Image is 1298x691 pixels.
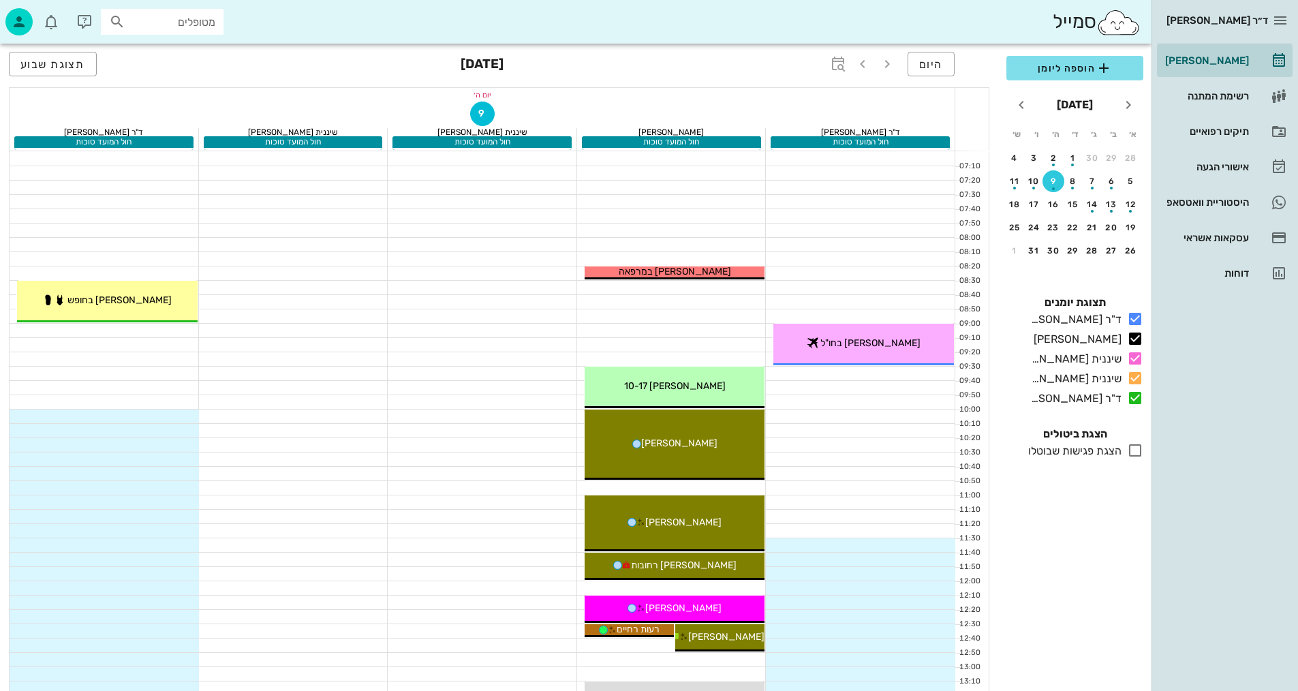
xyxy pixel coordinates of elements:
button: 9 [1042,170,1064,192]
div: הצגת פגישות שבוטלו [1023,443,1122,459]
div: 18 [1004,200,1025,209]
button: 24 [1023,217,1045,239]
div: 12 [1120,200,1142,209]
span: הוספה ליומן [1017,60,1132,76]
div: [PERSON_NAME] [1028,331,1122,348]
div: 24 [1023,223,1045,232]
div: 11 [1004,176,1025,186]
div: [PERSON_NAME] [577,128,766,136]
div: 29 [1101,153,1123,163]
span: [PERSON_NAME] [645,602,722,614]
button: 25 [1004,217,1025,239]
div: 10 [1023,176,1045,186]
div: אישורי הגעה [1162,162,1249,172]
img: SmileCloud logo [1096,9,1141,36]
div: 4 [1004,153,1025,163]
button: 8 [1062,170,1084,192]
button: חודש הבא [1009,93,1034,117]
div: 07:20 [955,175,983,187]
div: 20 [1101,223,1123,232]
div: 09:40 [955,375,983,387]
button: 1 [1062,147,1084,169]
div: ד"ר [PERSON_NAME] [1025,311,1122,328]
div: 19 [1120,223,1142,232]
div: 09:10 [955,333,983,344]
button: 19 [1120,217,1142,239]
div: 7 [1081,176,1103,186]
button: 17 [1023,194,1045,215]
div: 10:30 [955,447,983,459]
div: 13:10 [955,676,983,688]
div: 26 [1120,246,1142,256]
button: 13 [1101,194,1123,215]
div: 29 [1062,246,1084,256]
span: תצוגת שבוע [20,58,85,71]
span: [PERSON_NAME] [641,437,717,449]
div: 11:30 [955,533,983,544]
div: עסקאות אשראי [1162,232,1249,243]
div: 30 [1042,246,1064,256]
div: 10:40 [955,461,983,473]
h3: [DATE] [461,52,504,79]
div: 5 [1120,176,1142,186]
button: 11 [1004,170,1025,192]
button: 23 [1042,217,1064,239]
button: 4 [1004,147,1025,169]
span: ד״ר [PERSON_NAME] [1166,14,1268,27]
h4: הצגת ביטולים [1006,426,1143,442]
button: 26 [1120,240,1142,262]
div: 12:00 [955,576,983,587]
button: 15 [1062,194,1084,215]
div: 07:10 [955,161,983,172]
div: 13:00 [955,662,983,673]
button: היום [908,52,955,76]
button: 28 [1081,240,1103,262]
button: חודש שעבר [1116,93,1141,117]
div: 27 [1101,246,1123,256]
div: 10:50 [955,476,983,487]
div: 09:30 [955,361,983,373]
th: א׳ [1124,123,1142,146]
div: 12:50 [955,647,983,659]
span: 9 [471,108,494,119]
h4: תצוגת יומנים [1006,294,1143,311]
button: 2 [1042,147,1064,169]
button: 9 [470,102,495,126]
div: היסטוריית וואטסאפ [1162,197,1249,208]
div: 10:10 [955,418,983,430]
div: 08:20 [955,261,983,273]
div: ד"ר [PERSON_NAME] [1025,390,1122,407]
div: 11:00 [955,490,983,502]
div: 11:50 [955,562,983,573]
div: 30 [1081,153,1103,163]
button: 30 [1081,147,1103,169]
th: ה׳ [1047,123,1064,146]
div: 23 [1042,223,1064,232]
a: דוחות [1157,257,1293,290]
div: 08:30 [955,275,983,287]
div: 12:30 [955,619,983,630]
a: [PERSON_NAME] [1157,44,1293,77]
span: חול המועד סוכות [76,137,132,147]
div: 12:20 [955,604,983,616]
button: הוספה ליומן [1006,56,1143,80]
a: היסטוריית וואטסאפ [1157,186,1293,219]
button: 22 [1062,217,1084,239]
div: שיננית [PERSON_NAME] [199,128,388,136]
div: 11:20 [955,519,983,530]
button: 3 [1023,147,1045,169]
span: [PERSON_NAME] במרפאה [619,266,731,277]
div: 10:20 [955,433,983,444]
span: [PERSON_NAME] בחופש 🩱🩴 [42,294,172,306]
div: שיננית [PERSON_NAME] [1025,351,1122,367]
div: 3 [1023,153,1045,163]
div: 12:40 [955,633,983,645]
div: 07:50 [955,218,983,230]
button: 29 [1101,147,1123,169]
button: 1 [1004,240,1025,262]
div: 11:10 [955,504,983,516]
div: 13 [1101,200,1123,209]
button: 31 [1023,240,1045,262]
button: תצוגת שבוע [9,52,97,76]
div: 07:30 [955,189,983,201]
